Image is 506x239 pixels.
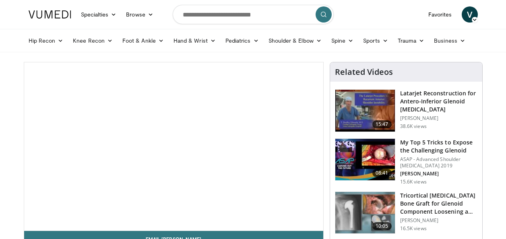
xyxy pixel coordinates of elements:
p: 16.5K views [400,225,427,232]
h3: My Top 5 Tricks to Expose the Challenging Glenoid [400,138,477,155]
p: [PERSON_NAME] [400,115,477,122]
a: V [462,6,478,23]
span: 08:41 [372,169,392,177]
a: Favorites [423,6,457,23]
a: Hip Recon [24,33,68,49]
a: Shoulder & Elbow [264,33,326,49]
a: Business [429,33,470,49]
h4: Related Videos [335,67,393,77]
a: Specialties [76,6,122,23]
span: 10:05 [372,222,392,230]
p: [PERSON_NAME] [400,171,477,177]
a: Knee Recon [68,33,118,49]
p: [PERSON_NAME] [400,217,477,224]
video-js: Video Player [24,62,323,231]
a: 10:05 Tricortical [MEDICAL_DATA] Bone Graft for Glenoid Component Loosening a… [PERSON_NAME] 16.5... [335,192,477,234]
a: Trauma [393,33,430,49]
p: 15.6K views [400,179,427,185]
a: Pediatrics [221,33,264,49]
a: Browse [121,6,158,23]
a: 08:41 My Top 5 Tricks to Expose the Challenging Glenoid ASAP - Advanced Shoulder [MEDICAL_DATA] 2... [335,138,477,185]
a: 15:47 Latarjet Reconstruction for Antero-Inferior Glenoid [MEDICAL_DATA] [PERSON_NAME] 38.6K views [335,89,477,132]
img: VuMedi Logo [29,10,71,19]
p: 38.6K views [400,123,427,130]
img: b61a968a-1fa8-450f-8774-24c9f99181bb.150x105_q85_crop-smart_upscale.jpg [335,139,395,181]
a: Hand & Wrist [169,33,221,49]
h3: Tricortical [MEDICAL_DATA] Bone Graft for Glenoid Component Loosening a… [400,192,477,216]
span: 15:47 [372,120,392,128]
a: Spine [326,33,358,49]
h3: Latarjet Reconstruction for Antero-Inferior Glenoid [MEDICAL_DATA] [400,89,477,113]
a: Foot & Ankle [118,33,169,49]
input: Search topics, interventions [173,5,334,24]
p: ASAP - Advanced Shoulder [MEDICAL_DATA] 2019 [400,156,477,169]
img: 38708_0000_3.png.150x105_q85_crop-smart_upscale.jpg [335,90,395,132]
img: 54195_0000_3.png.150x105_q85_crop-smart_upscale.jpg [335,192,395,234]
a: Sports [358,33,393,49]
